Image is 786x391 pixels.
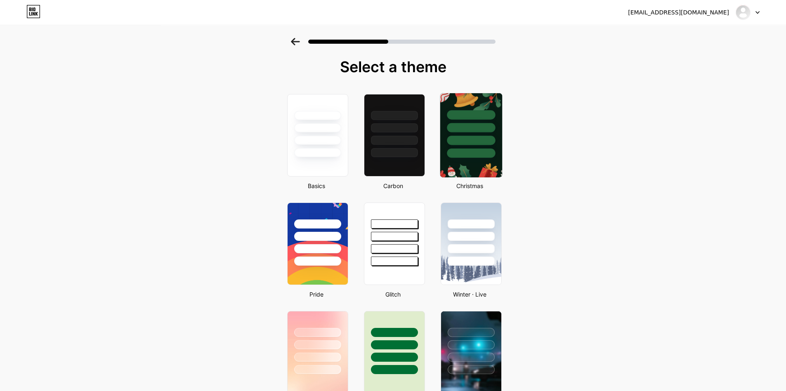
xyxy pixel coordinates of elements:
[440,93,502,177] img: xmas-22.jpg
[628,8,729,17] div: [EMAIL_ADDRESS][DOMAIN_NAME]
[285,290,348,299] div: Pride
[438,290,502,299] div: Winter · Live
[438,181,502,190] div: Christmas
[361,290,425,299] div: Glitch
[735,5,751,20] img: bembem111
[284,59,503,75] div: Select a theme
[285,181,348,190] div: Basics
[361,181,425,190] div: Carbon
